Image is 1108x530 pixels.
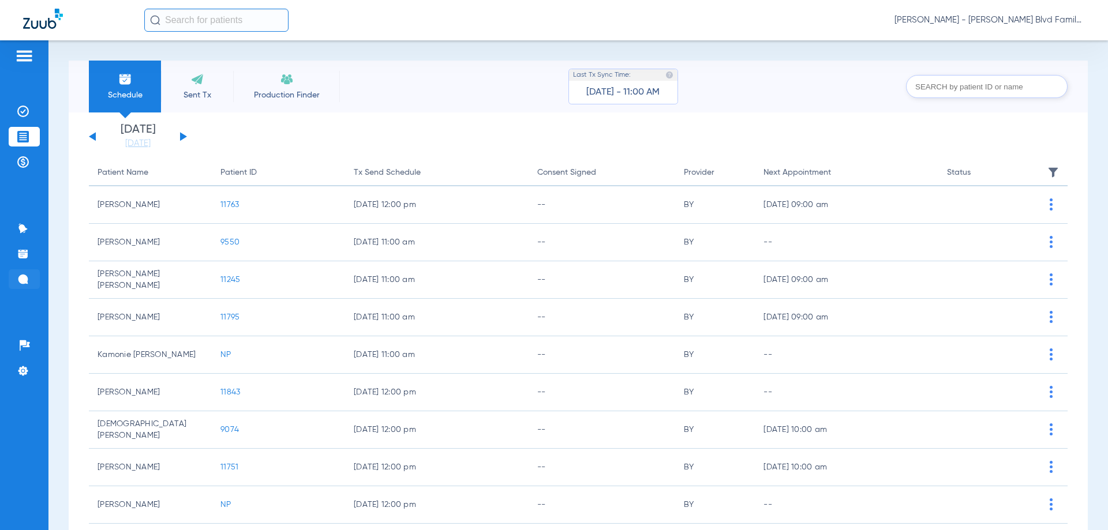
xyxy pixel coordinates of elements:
span: 9550 [220,238,239,246]
li: [DATE] [103,124,173,149]
span: [DATE] 11:00 am [354,311,520,323]
span: [DATE] 12:00 pm [354,461,520,473]
span: Sent Tx [170,89,224,101]
td: -- [529,449,675,486]
td: -- [755,336,938,374]
div: Consent Signed [537,166,596,179]
span: [DATE] 12:00 pm [354,199,520,211]
img: group-vertical.svg [1050,461,1053,473]
td: [DATE] 09:00 am [755,261,938,299]
td: -- [529,374,675,411]
td: Kamonie [PERSON_NAME] [89,336,212,374]
span: [DATE] - 11:00 AM [586,87,660,98]
input: Search for patients [144,9,289,32]
span: NP [220,351,231,359]
td: -- [529,411,675,449]
img: filter.svg [1047,167,1059,178]
div: Patient Name [98,166,203,179]
img: group-vertical.svg [1050,198,1053,211]
td: [PERSON_NAME] [89,449,212,486]
div: Provider [684,166,714,179]
span: [DATE] 11:00 am [354,349,520,360]
img: Schedule [118,72,132,86]
span: Production Finder [242,89,331,101]
td: [DATE] 10:00 am [755,449,938,486]
span: 11843 [220,388,240,396]
div: Patient ID [220,166,257,179]
td: BY [675,411,755,449]
div: Status [947,166,1030,179]
img: group-vertical.svg [1050,498,1053,510]
td: [PERSON_NAME] [89,186,212,224]
span: 11795 [220,313,239,321]
span: 11245 [220,276,240,284]
img: group-vertical.svg [1050,348,1053,360]
img: last sync help info [665,71,673,79]
td: -- [529,186,675,224]
td: -- [529,261,675,299]
div: Consent Signed [537,166,667,179]
td: BY [675,186,755,224]
img: Recare [280,72,294,86]
div: Patient Name [98,166,148,179]
span: 11751 [220,463,238,471]
div: Patient ID [220,166,336,179]
td: BY [675,449,755,486]
span: Last Tx Sync Time: [573,69,631,81]
td: -- [755,486,938,524]
td: [PERSON_NAME] [89,299,212,336]
td: [PERSON_NAME] [89,374,212,411]
div: Next Appointment [763,166,930,179]
img: hamburger-icon [15,49,33,63]
td: BY [675,486,755,524]
span: [DATE] 11:00 am [354,274,520,285]
td: [DEMOGRAPHIC_DATA][PERSON_NAME] [89,411,212,449]
a: [DATE] [103,138,173,149]
div: Tx Send Schedule [354,166,421,179]
img: group-vertical.svg [1050,236,1053,248]
td: [PERSON_NAME] [PERSON_NAME] [89,261,212,299]
span: [DATE] 12:00 pm [354,499,520,510]
img: Search Icon [150,15,160,25]
td: BY [675,299,755,336]
span: 11763 [220,201,239,209]
div: Provider [684,166,747,179]
span: Schedule [98,89,152,101]
td: BY [675,224,755,261]
td: BY [675,336,755,374]
img: group-vertical.svg [1050,423,1053,435]
td: [PERSON_NAME] [89,224,212,261]
td: BY [675,374,755,411]
span: [PERSON_NAME] - [PERSON_NAME] Blvd Family Dentistry [894,14,1085,26]
img: Zuub Logo [23,9,63,29]
td: -- [529,336,675,374]
td: -- [529,224,675,261]
div: Tx Send Schedule [354,166,520,179]
span: NP [220,501,231,509]
td: -- [529,486,675,524]
img: group-vertical.svg [1050,386,1053,398]
img: group-vertical.svg [1050,273,1053,285]
span: [DATE] 12:00 pm [354,386,520,398]
td: [DATE] 09:00 am [755,186,938,224]
img: group-vertical.svg [1050,311,1053,323]
div: Next Appointment [763,166,831,179]
td: -- [529,299,675,336]
span: [DATE] 12:00 pm [354,424,520,435]
td: [PERSON_NAME] [89,486,212,524]
td: BY [675,261,755,299]
div: Status [947,166,971,179]
td: [DATE] 09:00 am [755,299,938,336]
td: [DATE] 10:00 am [755,411,938,449]
td: -- [755,224,938,261]
td: -- [755,374,938,411]
img: Sent Tx [190,72,204,86]
span: [DATE] 11:00 am [354,236,520,248]
input: SEARCH by patient ID or name [906,75,1068,98]
span: 9074 [220,426,239,434]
